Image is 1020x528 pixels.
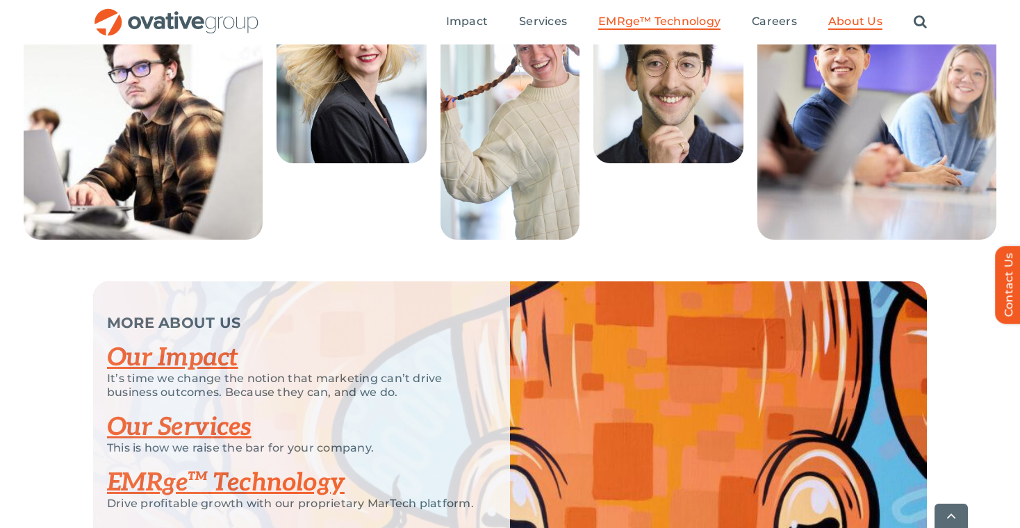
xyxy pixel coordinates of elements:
span: EMRge™ Technology [598,15,721,28]
span: Careers [752,15,797,28]
a: Our Impact [107,343,238,373]
a: Careers [752,15,797,30]
a: Search [914,15,927,30]
p: Drive profitable growth with our proprietary MarTech platform. [107,497,475,511]
p: It’s time we change the notion that marketing can’t drive business outcomes. Because they can, an... [107,372,475,399]
p: This is how we raise the bar for your company. [107,441,475,455]
a: OG_Full_horizontal_RGB [93,7,260,20]
a: Impact [446,15,488,30]
span: About Us [828,15,882,28]
span: Services [519,15,567,28]
a: Services [519,15,567,30]
a: EMRge™ Technology [107,468,345,498]
a: About Us [828,15,882,30]
a: EMRge™ Technology [598,15,721,30]
a: Our Services [107,412,252,443]
span: Impact [446,15,488,28]
p: MORE ABOUT US [107,316,475,330]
